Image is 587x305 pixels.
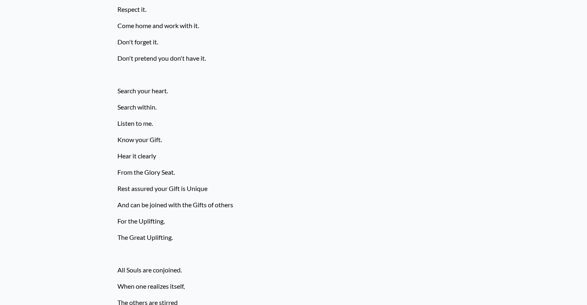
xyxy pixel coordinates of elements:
p: Respect it. [117,1,470,18]
p: Come home and work with it. [117,18,470,34]
p: All Souls are conjoined. [117,262,470,278]
p: Rest assured your Gift is Unique [117,180,470,197]
p: Search your heart. [117,83,470,99]
p: For the Uplifting, [117,213,470,229]
p: Don't forget it. [117,34,470,50]
p: And can be joined with the Gifts of others [117,197,470,213]
p: When one realizes itself, [117,278,470,294]
p: Listen to me. [117,115,470,132]
p: Don't pretend you don't have it. [117,50,470,66]
p: Search within. [117,99,470,115]
p: From the Glory Seat. [117,164,470,180]
p: The Great Uplifting. [117,229,470,246]
p: Know your Gift. [117,132,470,148]
p: Hear it clearly [117,148,470,164]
